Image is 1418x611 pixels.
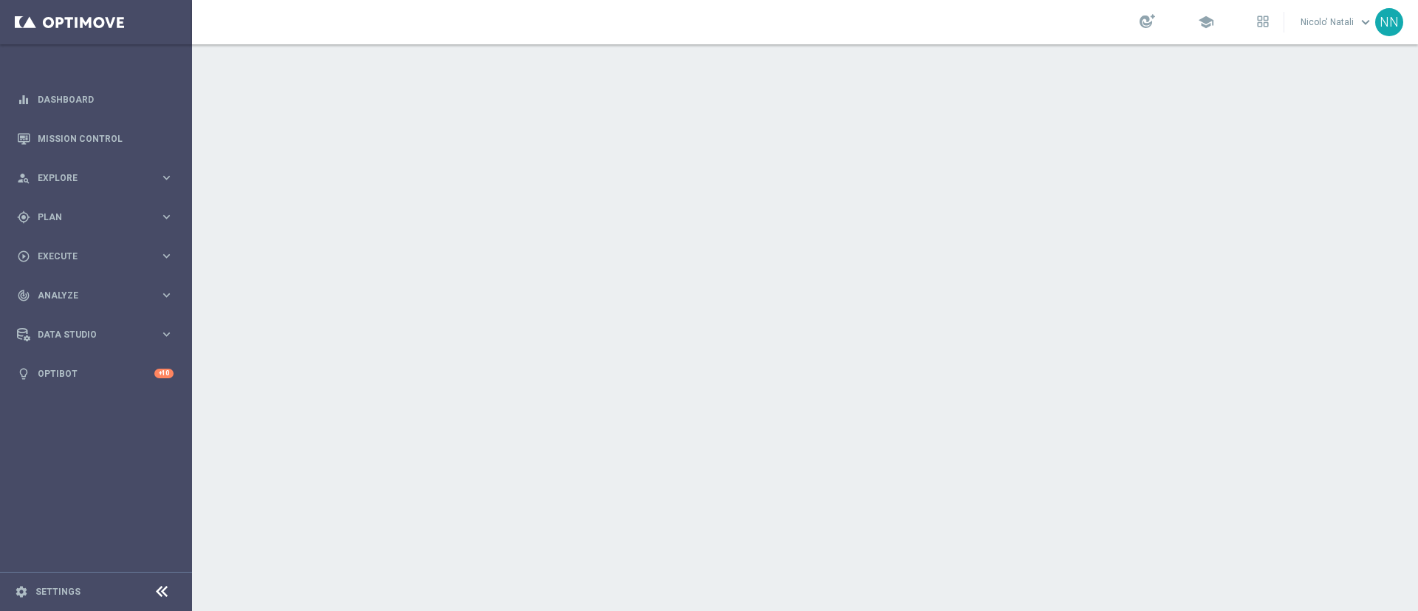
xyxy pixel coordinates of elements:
i: equalizer [17,93,30,106]
span: Data Studio [38,330,160,339]
span: Execute [38,252,160,261]
i: gps_fixed [17,211,30,224]
span: keyboard_arrow_down [1357,14,1374,30]
a: Dashboard [38,80,174,119]
span: school [1198,14,1214,30]
button: play_circle_outline Execute keyboard_arrow_right [16,250,174,262]
a: Mission Control [38,119,174,158]
span: Analyze [38,291,160,300]
div: +10 [154,369,174,378]
button: Data Studio keyboard_arrow_right [16,329,174,341]
i: play_circle_outline [17,250,30,263]
i: settings [15,585,28,598]
div: Explore [17,171,160,185]
a: Nicolo' Natalikeyboard_arrow_down [1299,11,1375,33]
i: track_changes [17,289,30,302]
i: keyboard_arrow_right [160,171,174,185]
i: keyboard_arrow_right [160,210,174,224]
i: person_search [17,171,30,185]
button: track_changes Analyze keyboard_arrow_right [16,290,174,301]
span: Explore [38,174,160,182]
i: lightbulb [17,367,30,380]
a: Settings [35,587,81,596]
div: Data Studio [17,328,160,341]
div: Analyze [17,289,160,302]
i: keyboard_arrow_right [160,327,174,341]
button: lightbulb Optibot +10 [16,368,174,380]
div: Optibot [17,354,174,393]
button: equalizer Dashboard [16,94,174,106]
div: Mission Control [17,119,174,158]
button: gps_fixed Plan keyboard_arrow_right [16,211,174,223]
div: Dashboard [17,80,174,119]
i: keyboard_arrow_right [160,288,174,302]
span: Plan [38,213,160,222]
div: Execute [17,250,160,263]
div: NN [1375,8,1403,36]
a: Optibot [38,354,154,393]
button: person_search Explore keyboard_arrow_right [16,172,174,184]
button: Mission Control [16,133,174,145]
div: Plan [17,211,160,224]
i: keyboard_arrow_right [160,249,174,263]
